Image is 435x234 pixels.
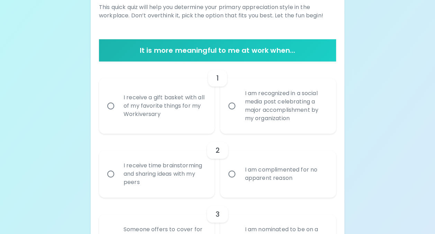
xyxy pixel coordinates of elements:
[118,85,211,127] div: I receive a gift basket with all of my favorite things for my Workiversary
[99,3,336,20] p: This quick quiz will help you determine your primary appreciation style in the workplace. Don’t o...
[118,153,211,195] div: I receive time brainstorming and sharing ideas with my peers
[216,73,219,84] h6: 1
[239,157,332,191] div: I am complimented for no apparent reason
[215,145,219,156] h6: 2
[99,61,336,134] div: choice-group-check
[99,134,336,198] div: choice-group-check
[102,45,333,56] h6: It is more meaningful to me at work when...
[239,81,332,131] div: I am recognized in a social media post celebrating a major accomplishment by my organization
[215,209,219,220] h6: 3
